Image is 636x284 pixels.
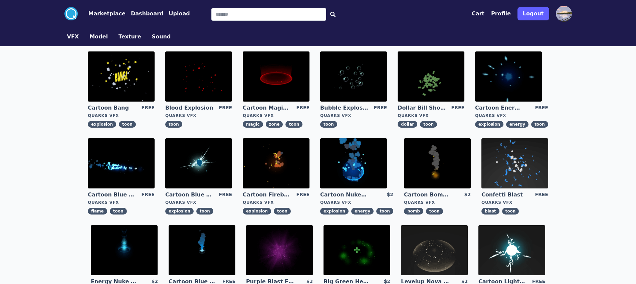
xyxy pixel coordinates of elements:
[404,208,423,215] span: bomb
[296,104,309,112] div: FREE
[285,121,302,128] span: toon
[274,208,291,215] span: toon
[165,51,232,102] img: imgAlt
[243,138,309,188] img: imgAlt
[535,104,548,112] div: FREE
[243,121,263,128] span: magic
[219,104,232,112] div: FREE
[165,208,194,215] span: explosion
[296,191,309,198] div: FREE
[398,104,446,112] a: Dollar Bill Shower
[88,10,126,18] button: Marketplace
[398,121,417,128] span: dollar
[84,33,113,41] a: Model
[88,113,155,118] div: Quarks VFX
[169,10,190,18] button: Upload
[243,51,309,102] img: imgAlt
[142,104,155,112] div: FREE
[475,51,542,102] img: imgAlt
[517,4,549,23] a: Logout
[404,191,452,198] a: Cartoon Bomb Fuse
[491,10,511,18] button: Profile
[320,104,368,112] a: Bubble Explosion
[398,113,464,118] div: Quarks VFX
[147,33,176,41] a: Sound
[481,200,548,205] div: Quarks VFX
[475,104,523,112] a: Cartoon Energy Explosion
[420,121,437,128] span: toon
[320,113,387,118] div: Quarks VFX
[165,200,232,205] div: Quarks VFX
[475,113,548,118] div: Quarks VFX
[152,33,171,41] button: Sound
[320,138,387,188] img: imgAlt
[472,10,484,18] button: Cart
[243,191,291,198] a: Cartoon Fireball Explosion
[531,121,548,128] span: toon
[243,200,309,205] div: Quarks VFX
[219,191,232,198] div: FREE
[481,191,529,198] a: Confetti Blast
[165,121,182,128] span: toon
[113,33,147,41] a: Texture
[165,104,213,112] a: Blood Explosion
[131,10,164,18] button: Dashboard
[324,225,390,275] img: imgAlt
[320,121,337,128] span: toon
[211,8,326,21] input: Search
[376,208,393,215] span: toon
[163,10,190,18] a: Upload
[110,208,127,215] span: toon
[243,113,309,118] div: Quarks VFX
[481,138,548,188] img: imgAlt
[320,200,393,205] div: Quarks VFX
[88,208,107,215] span: flame
[88,138,155,188] img: imgAlt
[398,51,464,102] img: imgAlt
[88,104,136,112] a: Cartoon Bang
[165,138,232,188] img: imgAlt
[88,121,116,128] span: explosion
[535,191,548,198] div: FREE
[119,33,141,41] button: Texture
[126,10,164,18] a: Dashboard
[426,208,443,215] span: toon
[404,200,471,205] div: Quarks VFX
[502,208,519,215] span: toon
[451,104,464,112] div: FREE
[89,33,108,41] button: Model
[481,208,499,215] span: blast
[78,10,126,18] a: Marketplace
[165,191,213,198] a: Cartoon Blue Gas Explosion
[517,7,549,20] button: Logout
[478,225,545,275] img: imgAlt
[320,208,349,215] span: explosion
[464,191,470,198] div: $2
[91,225,158,275] img: imgAlt
[88,191,136,198] a: Cartoon Blue Flamethrower
[374,104,387,112] div: FREE
[404,138,471,188] img: imgAlt
[506,121,528,128] span: energy
[142,191,155,198] div: FREE
[62,33,84,41] a: VFX
[119,121,136,128] span: toon
[243,208,271,215] span: explosion
[88,200,155,205] div: Quarks VFX
[266,121,283,128] span: zone
[246,225,313,275] img: imgAlt
[401,225,468,275] img: imgAlt
[67,33,79,41] button: VFX
[88,51,155,102] img: imgAlt
[351,208,374,215] span: energy
[165,113,232,118] div: Quarks VFX
[320,191,368,198] a: Cartoon Nuke Energy Explosion
[196,208,213,215] span: toon
[387,191,393,198] div: $2
[475,121,503,128] span: explosion
[169,225,235,275] img: imgAlt
[556,6,572,22] img: profile
[320,51,387,102] img: imgAlt
[243,104,291,112] a: Cartoon Magic Zone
